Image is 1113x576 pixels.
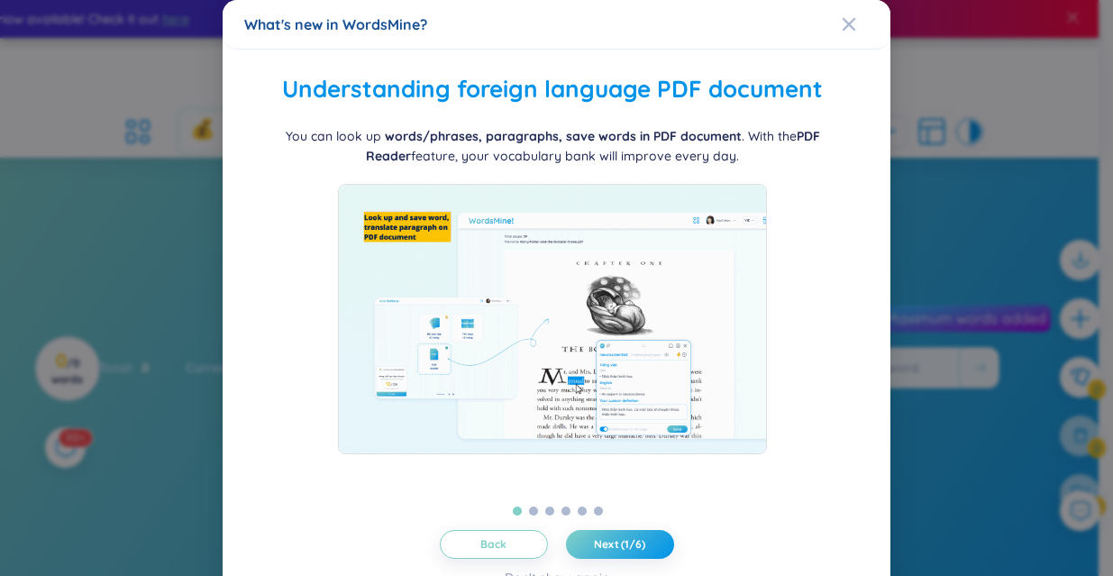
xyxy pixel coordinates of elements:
[594,507,603,516] button: 6
[513,507,522,516] button: 1
[594,537,645,552] span: Next (1/6)
[244,71,861,108] h2: Understanding foreign language PDF document
[244,14,869,34] div: What's new in WordsMine?
[561,507,570,516] button: 4
[529,507,538,516] button: 2
[566,530,674,559] button: Next (1/6)
[286,128,820,164] span: You can look up . With the feature, your vocabulary bank will improve every day.
[545,507,554,516] button: 3
[578,507,587,516] button: 5
[366,128,820,164] b: PDF Reader
[440,530,548,559] button: Back
[480,537,506,552] span: Back
[385,128,742,144] b: words/phrases, paragraphs, save words in PDF document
